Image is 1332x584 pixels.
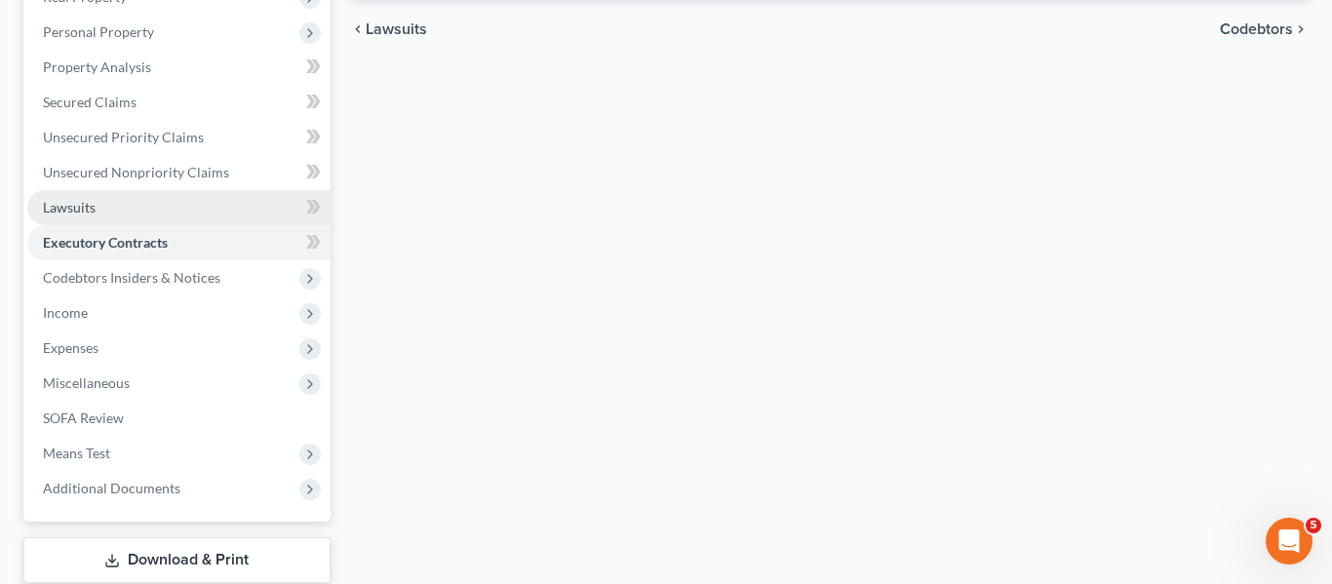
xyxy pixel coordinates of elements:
a: Executory Contracts [27,225,331,260]
a: Property Analysis [27,50,331,85]
span: Secured Claims [43,94,137,110]
button: Codebtors chevron_right [1220,21,1309,37]
span: Income [43,304,88,321]
span: Property Analysis [43,58,151,75]
span: Executory Contracts [43,234,168,251]
span: Miscellaneous [43,374,130,391]
i: chevron_right [1293,21,1309,37]
span: Unsecured Nonpriority Claims [43,164,229,180]
span: Means Test [43,445,110,461]
span: Codebtors Insiders & Notices [43,269,220,286]
a: Download & Print [23,537,331,583]
span: Lawsuits [366,21,427,37]
a: Unsecured Nonpriority Claims [27,155,331,190]
a: Secured Claims [27,85,331,120]
i: chevron_left [350,21,366,37]
span: Codebtors [1220,21,1293,37]
span: Personal Property [43,23,154,40]
a: Lawsuits [27,190,331,225]
span: SOFA Review [43,409,124,426]
iframe: Intercom live chat [1266,518,1312,565]
span: Unsecured Priority Claims [43,129,204,145]
span: Additional Documents [43,480,180,496]
a: SOFA Review [27,401,331,436]
a: Unsecured Priority Claims [27,120,331,155]
span: 5 [1306,518,1321,533]
span: Expenses [43,339,98,356]
button: chevron_left Lawsuits [350,21,427,37]
span: Lawsuits [43,199,96,215]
